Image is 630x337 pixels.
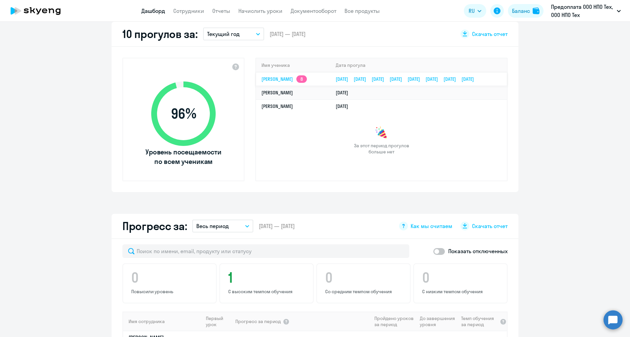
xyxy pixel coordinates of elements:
[296,75,307,83] app-skyeng-badge: 8
[235,318,281,324] span: Прогресс за период
[375,126,388,140] img: congrats
[551,3,614,19] p: Предоплата ООО НПО Тех, ООО НПО Тех
[256,58,330,72] th: Имя ученика
[417,312,458,331] th: До завершения уровня
[141,7,165,14] a: Дашборд
[533,7,539,14] img: balance
[411,222,452,230] span: Как мы считаем
[203,27,264,40] button: Текущий год
[472,222,508,230] span: Скачать отчет
[270,30,306,38] span: [DATE] — [DATE]
[122,244,409,258] input: Поиск по имени, email, продукту или статусу
[336,90,354,96] a: [DATE]
[203,312,235,331] th: Первый урок
[261,90,293,96] a: [PERSON_NAME]
[291,7,336,14] a: Документооборот
[123,312,203,331] th: Имя сотрудника
[144,147,222,166] span: Уровень посещаемости по всем ученикам
[330,58,507,72] th: Дата прогула
[512,7,530,15] div: Баланс
[464,4,486,18] button: RU
[192,220,253,232] button: Весь период
[196,222,229,230] p: Весь период
[336,76,479,82] a: [DATE][DATE][DATE][DATE][DATE][DATE][DATE][DATE]
[469,7,475,15] span: RU
[336,103,354,109] a: [DATE]
[448,247,508,255] p: Показать отключенных
[548,3,624,19] button: Предоплата ООО НПО Тех, ООО НПО Тех
[173,7,204,14] a: Сотрудники
[372,312,417,331] th: Пройдено уроков за период
[122,219,187,233] h2: Прогресс за:
[122,27,198,41] h2: 10 прогулов за:
[228,269,307,286] h4: 1
[207,30,240,38] p: Текущий год
[144,106,222,122] span: 96 %
[508,4,544,18] button: Балансbalance
[238,7,282,14] a: Начислить уроки
[353,143,410,155] span: За этот период прогулов больше нет
[261,103,293,109] a: [PERSON_NAME]
[344,7,380,14] a: Все продукты
[472,30,508,38] span: Скачать отчет
[261,76,307,82] a: [PERSON_NAME]8
[212,7,230,14] a: Отчеты
[228,288,307,295] p: С высоким темпом обучения
[259,222,295,230] span: [DATE] — [DATE]
[461,315,498,327] span: Темп обучения за период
